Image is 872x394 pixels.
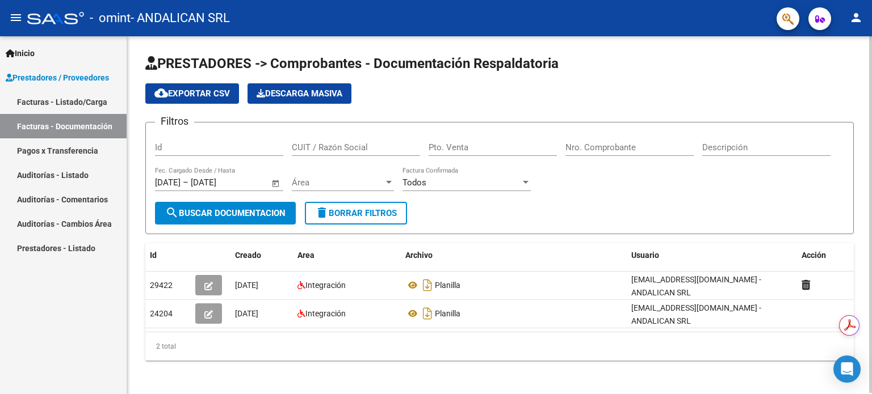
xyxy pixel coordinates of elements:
[145,56,559,71] span: PRESTADORES -> Comprobantes - Documentación Respaldatoria
[403,177,426,188] span: Todos
[150,251,157,260] span: Id
[150,281,173,290] span: 29422
[315,206,329,219] mat-icon: delete
[155,113,194,129] h3: Filtros
[293,243,401,268] datatable-header-cell: Area
[9,11,23,24] mat-icon: menu
[420,276,435,294] i: Descargar documento
[297,251,315,260] span: Area
[165,208,286,218] span: Buscar Documentacion
[305,281,346,290] span: Integración
[315,208,397,218] span: Borrar Filtros
[631,303,761,325] span: [EMAIL_ADDRESS][DOMAIN_NAME] - ANDALICAN SRL
[235,309,258,318] span: [DATE]
[833,355,861,383] div: Open Intercom Messenger
[145,243,191,268] datatable-header-cell: Id
[248,83,351,104] app-download-masive: Descarga masiva de comprobantes (adjuntos)
[165,206,179,219] mat-icon: search
[155,177,181,188] input: Fecha inicio
[797,243,854,268] datatable-header-cell: Acción
[849,11,863,24] mat-icon: person
[90,6,131,31] span: - omint
[305,202,407,224] button: Borrar Filtros
[235,281,258,290] span: [DATE]
[257,88,342,99] span: Descarga Masiva
[131,6,230,31] span: - ANDALICAN SRL
[6,71,109,84] span: Prestadores / Proveedores
[248,83,351,104] button: Descarga Masiva
[235,251,261,260] span: Creado
[420,304,435,323] i: Descargar documento
[435,309,460,318] span: Planilla
[802,251,826,260] span: Acción
[230,243,293,268] datatable-header-cell: Creado
[183,177,188,188] span: –
[154,86,168,100] mat-icon: cloud_download
[292,177,384,188] span: Área
[154,88,230,99] span: Exportar CSV
[401,243,627,268] datatable-header-cell: Archivo
[270,177,283,190] button: Open calendar
[145,332,854,361] div: 2 total
[305,309,346,318] span: Integración
[627,243,797,268] datatable-header-cell: Usuario
[435,281,460,290] span: Planilla
[150,309,173,318] span: 24204
[155,202,296,224] button: Buscar Documentacion
[631,251,659,260] span: Usuario
[405,251,433,260] span: Archivo
[6,47,35,60] span: Inicio
[145,83,239,104] button: Exportar CSV
[631,275,761,297] span: [EMAIL_ADDRESS][DOMAIN_NAME] - ANDALICAN SRL
[191,177,246,188] input: Fecha fin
